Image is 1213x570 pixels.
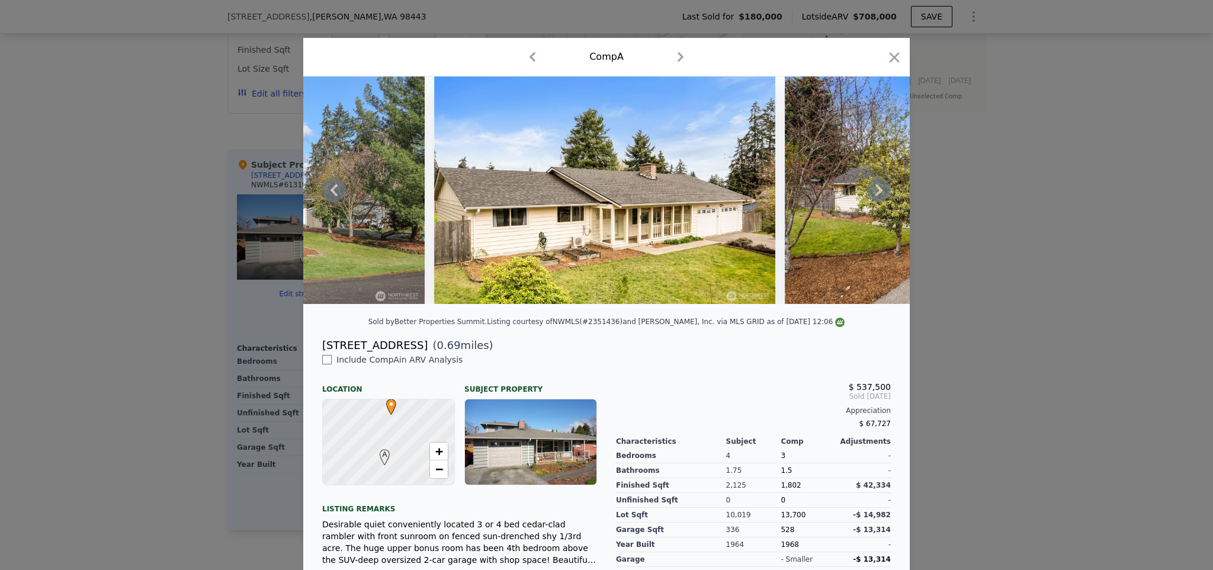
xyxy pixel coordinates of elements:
span: -$ 14,982 [853,511,891,519]
a: Zoom out [430,460,448,478]
div: A [377,449,384,456]
span: $ 537,500 [849,382,891,392]
div: Characteristics [616,437,726,446]
span: Sold [DATE] [616,392,891,401]
div: 1968 [781,537,836,552]
span: 3 [781,451,785,460]
div: Listing remarks [322,495,597,514]
div: [STREET_ADDRESS] [322,337,428,354]
div: Sold by Better Properties Summit . [368,318,487,326]
span: 1,802 [781,481,801,489]
div: 1.5 [781,463,836,478]
span: -$ 13,314 [853,526,891,534]
a: Zoom in [430,443,448,460]
span: $ 42,334 [856,481,891,489]
div: Lot Sqft [616,508,726,523]
img: Property Img [785,76,1127,304]
div: - smaller [781,555,813,564]
div: 4 [726,449,781,463]
span: − [435,462,443,476]
div: - [836,463,891,478]
div: 2,125 [726,478,781,493]
img: Property Img [434,76,776,304]
div: Comp [781,437,836,446]
div: 1964 [726,537,781,552]
div: Finished Sqft [616,478,726,493]
span: 528 [781,526,794,534]
div: 1.75 [726,463,781,478]
span: Include Comp A in ARV Analysis [332,355,467,364]
div: Subject [726,437,781,446]
span: • [383,395,399,413]
div: Location [322,375,455,394]
span: + [435,444,443,459]
span: 0.69 [437,339,461,351]
div: Desirable quiet conveniently located 3 or 4 bed cedar-clad rambler with front sunroom on fenced s... [322,518,597,566]
div: - [836,493,891,508]
span: -$ 13,314 [853,555,891,563]
div: Bathrooms [616,463,726,478]
div: - [836,537,891,552]
div: 0 [726,493,781,508]
div: 10,019 [726,508,781,523]
div: Unfinished Sqft [616,493,726,508]
div: garage [616,552,726,567]
div: Listing courtesy of NWMLS (#2351436) and [PERSON_NAME], Inc. via MLS GRID as of [DATE] 12:06 [487,318,845,326]
div: Year Built [616,537,726,552]
div: Comp A [589,50,624,64]
img: NWMLS Logo [835,318,845,327]
div: Adjustments [836,437,891,446]
div: 336 [726,523,781,537]
div: Appreciation [616,406,891,415]
div: Garage Sqft [616,523,726,537]
div: - [836,449,891,463]
span: $ 67,727 [859,420,891,428]
span: A [377,449,393,460]
div: • [383,399,390,406]
span: 0 [781,496,785,504]
span: ( miles) [428,337,493,354]
div: Subject Property [464,375,597,394]
span: 13,700 [781,511,806,519]
div: Bedrooms [616,449,726,463]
